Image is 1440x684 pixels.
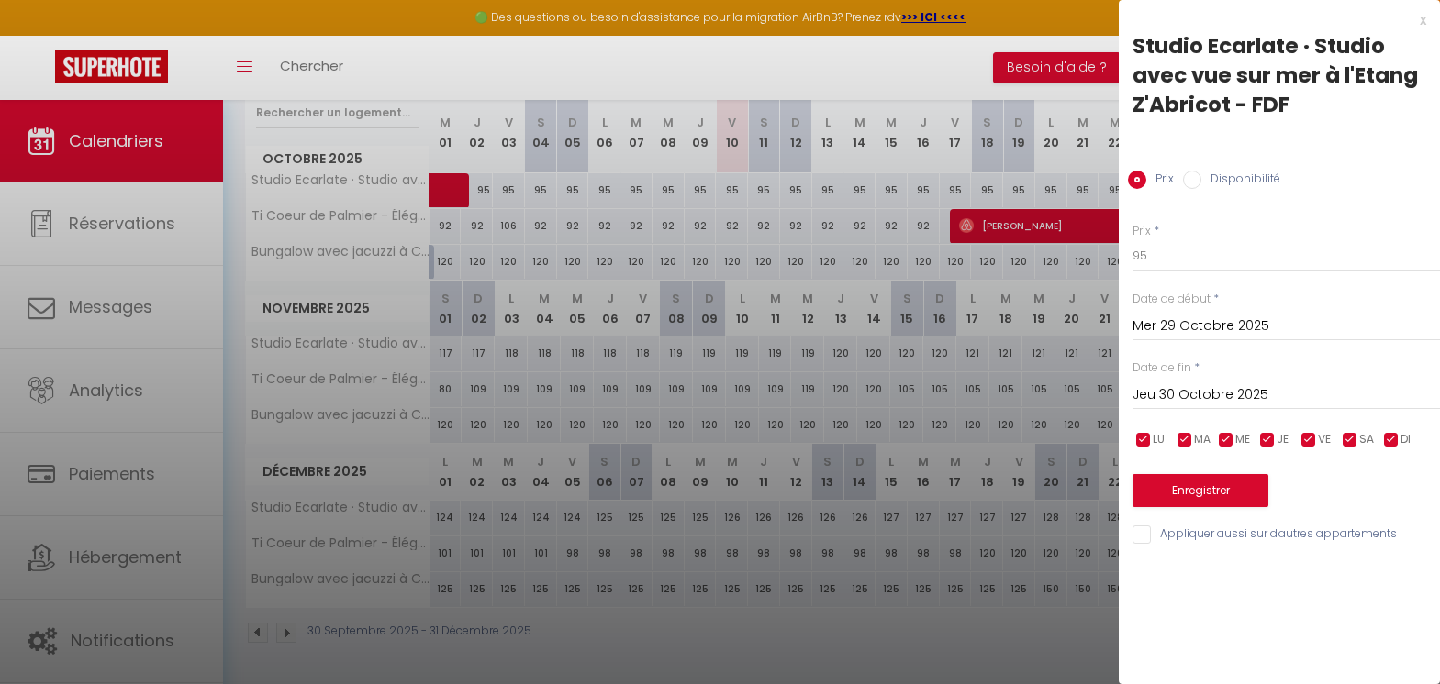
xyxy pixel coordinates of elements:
span: VE [1318,431,1331,448]
button: Enregistrer [1133,474,1268,507]
label: Prix [1133,223,1151,240]
div: Studio Ecarlate · Studio avec vue sur mer à l'Etang Z'Abricot - FDF [1133,31,1426,119]
span: ME [1235,431,1250,448]
span: LU [1153,431,1165,448]
span: DI [1401,431,1411,448]
span: SA [1359,431,1374,448]
span: JE [1277,431,1289,448]
div: x [1119,9,1426,31]
label: Disponibilité [1201,171,1280,191]
label: Prix [1146,171,1174,191]
label: Date de fin [1133,359,1191,377]
label: Date de début [1133,291,1211,308]
span: MA [1194,431,1211,448]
